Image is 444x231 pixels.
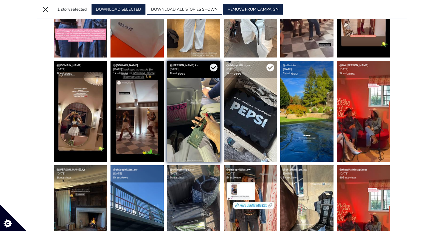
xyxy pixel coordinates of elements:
[234,71,241,75] a: views
[121,176,128,179] a: views
[223,4,283,15] button: REMOVE FROM CAMPAIGN
[226,168,251,172] a: @chloephillips_sw
[54,165,107,182] div: [DATE] 1k est.
[234,176,241,179] a: views
[291,176,298,179] a: views
[349,176,356,179] a: views
[224,165,277,182] div: [DATE] 5k est.
[280,61,333,78] div: [DATE] 1k est.
[111,61,164,78] div: [DATE] 1k est.
[92,4,145,15] button: DOWNLOAD SELECTED
[170,168,194,172] a: @chloephillips_sw
[57,63,82,67] a: @[DOMAIN_NAME]
[113,168,137,172] a: @chloephillips_sw
[54,61,107,78] div: [DATE] 1k est.
[111,165,164,182] div: [DATE] 5k est.
[113,63,138,67] a: @[DOMAIN_NAME]
[57,6,60,12] span: 1
[337,61,390,78] div: [DATE] 3k est.
[339,168,367,172] a: @thegirlsinlowplaces
[347,71,354,75] a: views
[147,4,222,15] button: DOWNLOAD ALL STORIES SHOWN
[121,71,128,75] a: views
[283,168,307,172] a: @chloephillips_sw
[167,165,220,182] div: [DATE] 5k est.
[337,165,390,182] div: [DATE] 895 est.
[65,71,72,75] a: views
[167,61,220,78] div: [DATE] 1k est.
[339,63,368,67] a: @livi.[PERSON_NAME]
[170,63,198,67] a: @[PERSON_NAME].k.s
[57,6,88,13] div: selected.
[61,6,71,12] span: story
[291,71,298,75] a: views
[57,168,85,172] a: @[PERSON_NAME].k.s
[226,63,251,67] a: @chloephillips_sw
[224,61,277,78] div: [DATE] 5k est.
[40,4,51,15] button: ×
[65,176,72,179] a: views
[280,165,333,182] div: [DATE] 5k est.
[178,176,185,179] a: views
[178,71,185,75] a: views
[283,63,296,67] a: @ellashire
